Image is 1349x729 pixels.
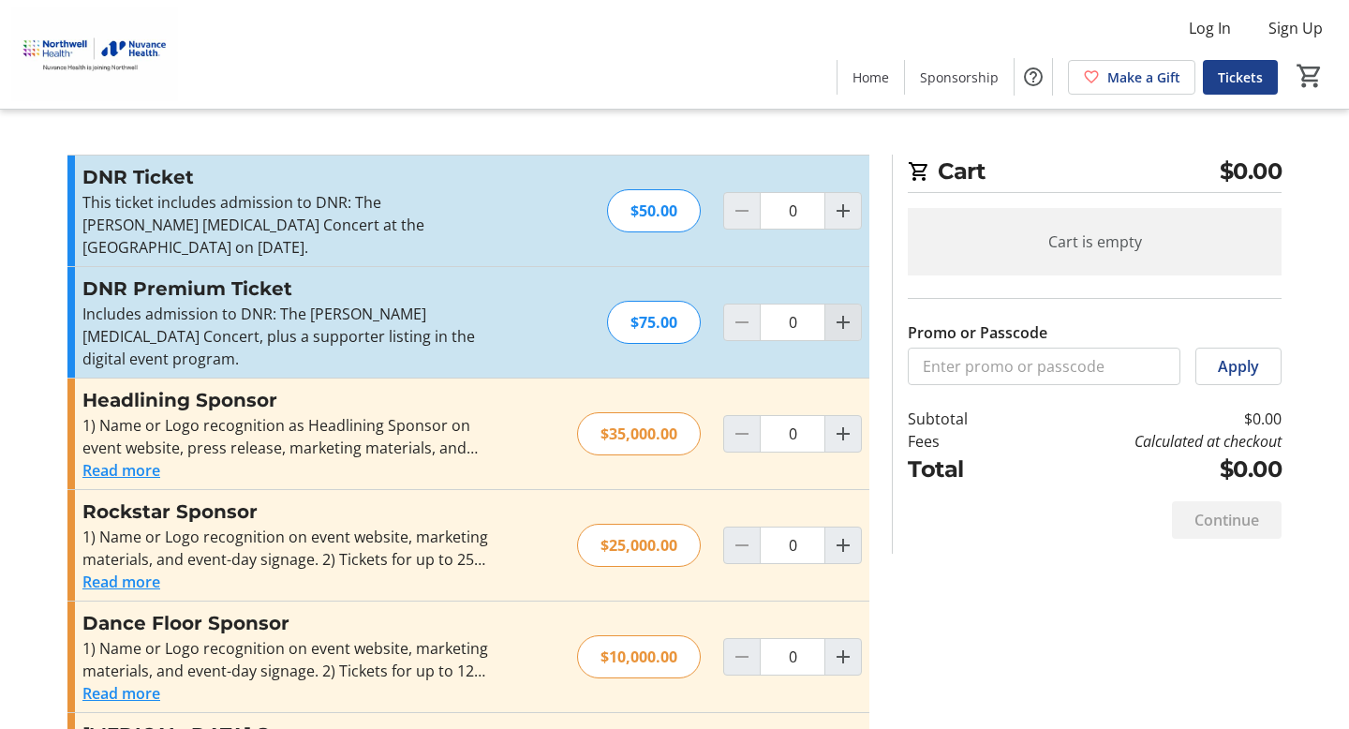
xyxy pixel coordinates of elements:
a: Sponsorship [905,60,1014,95]
div: $25,000.00 [577,524,701,567]
div: $50.00 [607,189,701,232]
button: Cart [1293,59,1327,93]
button: Increment by one [825,416,861,452]
button: Apply [1195,348,1282,385]
a: Make a Gift [1068,60,1195,95]
input: DNR Ticket Quantity [760,192,825,230]
button: Log In [1174,13,1246,43]
button: Read more [82,571,160,593]
button: Increment by one [825,639,861,675]
button: Read more [82,682,160,705]
a: Home [838,60,904,95]
td: Subtotal [908,408,1016,430]
div: 1) Name or Logo recognition on event website, marketing materials, and event-day signage. 2) Tick... [82,526,492,571]
input: Headlining Sponsor Quantity [760,415,825,453]
button: Increment by one [825,193,861,229]
span: Apply [1218,355,1259,378]
input: Dance Floor Sponsor Quantity [760,638,825,676]
button: Increment by one [825,528,861,563]
p: Includes admission to DNR: The [PERSON_NAME] [MEDICAL_DATA] Concert, plus a supporter listing in ... [82,303,492,370]
span: Home [852,67,889,87]
div: $10,000.00 [577,635,701,678]
img: Nuvance Health's Logo [11,7,178,101]
div: 1) Name or Logo recognition on event website, marketing materials, and event-day signage. 2) Tick... [82,637,492,682]
h3: DNR Premium Ticket [82,275,492,303]
div: Cart is empty [908,208,1282,275]
p: This ticket includes admission to DNR: The [PERSON_NAME] [MEDICAL_DATA] Concert at the [GEOGRAPHI... [82,191,492,259]
button: Sign Up [1253,13,1338,43]
label: Promo or Passcode [908,321,1047,344]
button: Read more [82,459,160,482]
input: DNR Premium Ticket Quantity [760,304,825,341]
td: $0.00 [1016,453,1282,486]
input: Rockstar Sponsor Quantity [760,527,825,564]
h3: Headlining Sponsor [82,386,492,414]
div: $35,000.00 [577,412,701,455]
td: Fees [908,430,1016,453]
button: Help [1015,58,1052,96]
h3: Rockstar Sponsor [82,498,492,526]
div: 1) Name or Logo recognition as Headlining Sponsor on event website, press release, marketing mate... [82,414,492,459]
td: Total [908,453,1016,486]
h3: Dance Floor Sponsor [82,609,492,637]
h2: Cart [908,155,1282,193]
td: $0.00 [1016,408,1282,430]
span: Sponsorship [920,67,999,87]
span: Log In [1189,17,1231,39]
h3: DNR Ticket [82,163,492,191]
input: Enter promo or passcode [908,348,1180,385]
span: $0.00 [1220,155,1282,188]
span: Sign Up [1268,17,1323,39]
button: Increment by one [825,305,861,340]
span: Make a Gift [1107,67,1180,87]
td: Calculated at checkout [1016,430,1282,453]
div: $75.00 [607,301,701,344]
span: Tickets [1218,67,1263,87]
a: Tickets [1203,60,1278,95]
